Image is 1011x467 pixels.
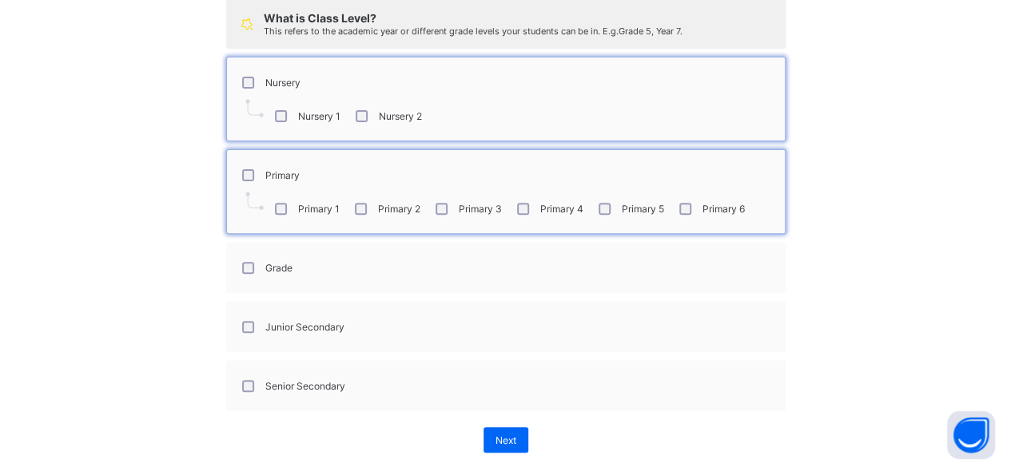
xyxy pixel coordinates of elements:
label: Grade [265,262,293,274]
span: What is Class Level? [264,11,376,25]
label: Nursery 1 [298,110,340,122]
label: Junior Secondary [265,321,344,333]
img: pointer.7d5efa4dba55a2dde3e22c45d215a0de.svg [245,192,264,210]
label: Primary 5 [622,203,664,215]
label: Primary 2 [378,203,420,215]
label: Primary 4 [540,203,583,215]
span: This refers to the academic year or different grade levels your students can be in. E.g. Grade 5,... [264,26,683,37]
label: Primary [265,169,300,181]
label: Nursery [265,77,301,89]
label: Primary 6 [703,203,745,215]
label: Nursery 2 [379,110,422,122]
label: Senior Secondary [265,380,345,392]
span: Next [496,434,516,446]
label: Primary 3 [459,203,502,215]
button: Open asap [947,411,995,459]
img: pointer.7d5efa4dba55a2dde3e22c45d215a0de.svg [245,99,264,117]
label: Primary 1 [298,203,340,215]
